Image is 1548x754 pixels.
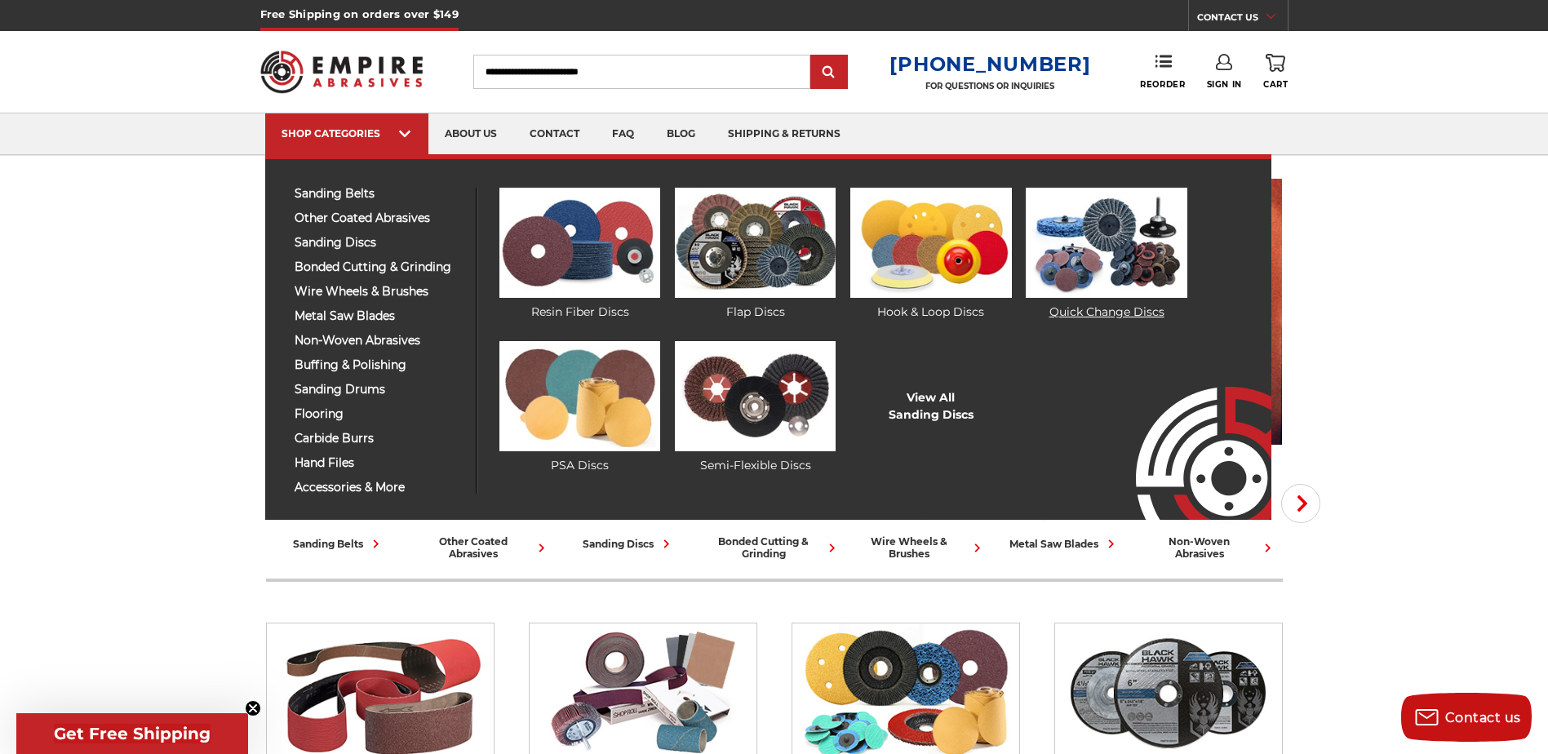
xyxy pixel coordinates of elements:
img: Empire Abrasives Logo Image [1107,339,1271,520]
span: wire wheels & brushes [295,286,464,298]
button: Close teaser [245,700,261,716]
a: [PHONE_NUMBER] [889,52,1090,76]
a: CONTACT US [1197,8,1288,31]
span: Reorder [1140,79,1185,90]
a: blog [650,113,712,155]
div: non-woven abrasives [1144,535,1276,560]
span: buffing & polishing [295,359,464,371]
span: Cart [1263,79,1288,90]
span: sanding discs [295,237,464,249]
img: Semi-Flexible Discs [675,341,836,451]
span: sanding belts [295,188,464,200]
span: carbide burrs [295,432,464,445]
p: FOR QUESTIONS OR INQUIRIES [889,81,1090,91]
a: Flap Discs [675,188,836,321]
a: Quick Change Discs [1026,188,1187,321]
div: sanding discs [583,535,675,552]
div: sanding belts [293,535,384,552]
div: Get Free ShippingClose teaser [16,713,248,754]
a: faq [596,113,650,155]
img: Quick Change Discs [1026,188,1187,298]
span: other coated abrasives [295,212,464,224]
a: shipping & returns [712,113,857,155]
img: Flap Discs [675,188,836,298]
a: contact [513,113,596,155]
div: bonded cutting & grinding [708,535,841,560]
span: Contact us [1445,710,1521,725]
span: bonded cutting & grinding [295,261,464,273]
a: Cart [1263,54,1288,90]
span: accessories & more [295,481,464,494]
span: Sign In [1207,79,1242,90]
a: PSA Discs [499,341,660,474]
button: Next [1281,484,1320,523]
span: flooring [295,408,464,420]
a: Hook & Loop Discs [850,188,1011,321]
img: PSA Discs [499,341,660,451]
a: Resin Fiber Discs [499,188,660,321]
a: View AllSanding Discs [889,389,974,424]
input: Submit [813,56,845,89]
img: Empire Abrasives [260,40,424,104]
a: Reorder [1140,54,1185,89]
img: Resin Fiber Discs [499,188,660,298]
div: SHOP CATEGORIES [282,127,412,140]
button: Contact us [1401,693,1532,742]
a: Semi-Flexible Discs [675,341,836,474]
span: sanding drums [295,384,464,396]
span: hand files [295,457,464,469]
span: Get Free Shipping [54,724,211,743]
img: Hook & Loop Discs [850,188,1011,298]
span: metal saw blades [295,310,464,322]
a: about us [428,113,513,155]
div: metal saw blades [1009,535,1120,552]
span: non-woven abrasives [295,335,464,347]
div: other coated abrasives [418,535,550,560]
div: wire wheels & brushes [854,535,986,560]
